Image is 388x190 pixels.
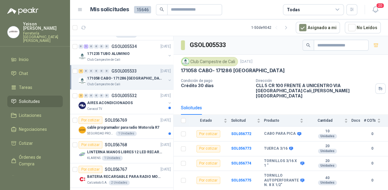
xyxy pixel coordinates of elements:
[90,5,129,14] h1: Mis solicitudes
[111,93,137,98] p: GSOL005532
[345,22,381,33] button: No Leídos
[264,173,299,188] b: TORNILLO AUTOPERFORANTE N. 8 X 1/2"
[23,22,63,30] p: Yeison [PERSON_NAME]
[89,44,93,49] div: 0
[181,104,202,111] div: Solicitudes
[19,56,29,63] span: Inicio
[94,69,99,73] div: 0
[19,140,33,147] span: Cotizar
[264,146,287,151] b: TUERCA 3/16
[160,167,171,172] p: [DATE]
[307,115,351,127] th: Cantidad
[116,131,137,136] div: 1 Unidades
[231,132,251,136] a: SOL056772
[7,172,63,184] a: Remisiones
[190,40,227,50] h3: GSOL005533
[7,7,38,15] img: Logo peakr
[87,149,163,155] p: LINTERNA MANOS LIBRES 12 LED RECARGALE
[189,115,231,127] th: Estado
[79,53,86,60] img: Company Logo
[79,43,172,62] a: 0 1 0 0 0 0 GSOL005534[DATE] Company Logo171235 TUBO ALUMINIOClub Campestre de Cali
[181,57,238,66] div: Club Campestre de Cali
[264,159,299,168] b: TORNILLOS 3/16 X 1 "
[364,146,381,151] b: 0
[8,26,19,38] img: Company Logo
[364,118,376,123] span: # COTs
[256,79,373,83] p: Dirección
[160,93,171,99] p: [DATE]
[160,117,171,123] p: [DATE]
[87,57,120,62] p: Club Campestre de Cali
[19,112,41,119] span: Licitaciones
[196,177,220,184] div: Por cotizar
[307,118,343,123] span: Cantidad
[364,115,388,127] th: # COTs
[87,125,159,131] p: cable programador para radio Motorola R7
[111,44,137,49] p: GSOL005534
[87,100,133,106] p: AIRES ACONDICIONADOS
[79,93,83,98] div: 2
[23,32,63,42] p: Ferretería [GEOGRAPHIC_DATA][PERSON_NAME]
[251,23,291,32] div: 1 - 50 de 9042
[264,131,296,136] b: CABO PARA PICA
[376,3,384,8] span: 20
[104,93,109,98] div: 0
[84,69,88,73] div: 0
[231,178,251,182] a: SOL056775
[87,107,102,111] p: Caracol TV
[196,145,220,152] div: Por cotizar
[19,154,57,167] span: Órdenes de Compra
[19,70,28,77] span: Chat
[7,137,63,149] a: Cotizar
[102,156,123,161] div: 1 Unidades
[364,131,381,137] b: 0
[160,142,171,148] p: [DATE]
[307,176,348,181] b: 40
[196,130,220,137] div: Por cotizar
[111,69,137,73] p: GSOL005533
[189,118,222,123] span: Estado
[105,118,127,122] p: SOL056769
[182,58,189,65] img: Company Logo
[287,6,300,13] div: Todas
[84,93,88,98] div: 0
[7,54,63,65] a: Inicio
[134,6,151,13] span: 15646
[79,175,86,183] img: Company Logo
[105,143,127,147] p: SOL056768
[19,175,41,181] span: Remisiones
[307,144,348,149] b: 20
[84,44,88,49] div: 1
[99,44,104,49] div: 0
[19,126,47,133] span: Negociaciones
[160,44,171,49] p: [DATE]
[7,151,63,170] a: Órdenes de Compra
[94,93,99,98] div: 0
[7,124,63,135] a: Negociaciones
[318,134,337,139] div: Unidades
[231,146,251,151] a: SOL056773
[79,92,172,111] a: 2 0 0 0 0 0 GSOL005532[DATE] Company LogoAIRES ACONDICIONADOSCaracol TV
[87,76,163,81] p: 171058 CABO- 171286 [GEOGRAPHIC_DATA]
[79,151,86,158] img: Company Logo
[351,115,364,127] th: Docs
[79,69,83,73] div: 4
[318,180,337,185] div: Unidades
[7,96,63,107] a: Solicitudes
[79,44,83,49] div: 0
[79,67,172,87] a: 4 0 0 0 0 0 GSOL005533[DATE] Company Logo171058 CABO- 171286 [GEOGRAPHIC_DATA]Club Campestre de Cali
[181,79,251,83] p: Condición de pago
[70,139,173,163] a: Por cotizarSOL056768[DATE] Company LogoLINTERNA MANOS LIBRES 12 LED RECARGALEKLARENS1 Unidades
[231,118,255,123] span: Solicitud
[105,167,127,171] p: SOL056767
[89,69,93,73] div: 0
[307,129,348,134] b: 10
[231,161,251,165] a: SOL056774
[318,163,337,168] div: Unidades
[70,114,173,139] a: Por cotizarSOL056769[DATE] Company Logocable programador para radio Motorola R7SEGURIDAD PROVISER...
[89,93,93,98] div: 0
